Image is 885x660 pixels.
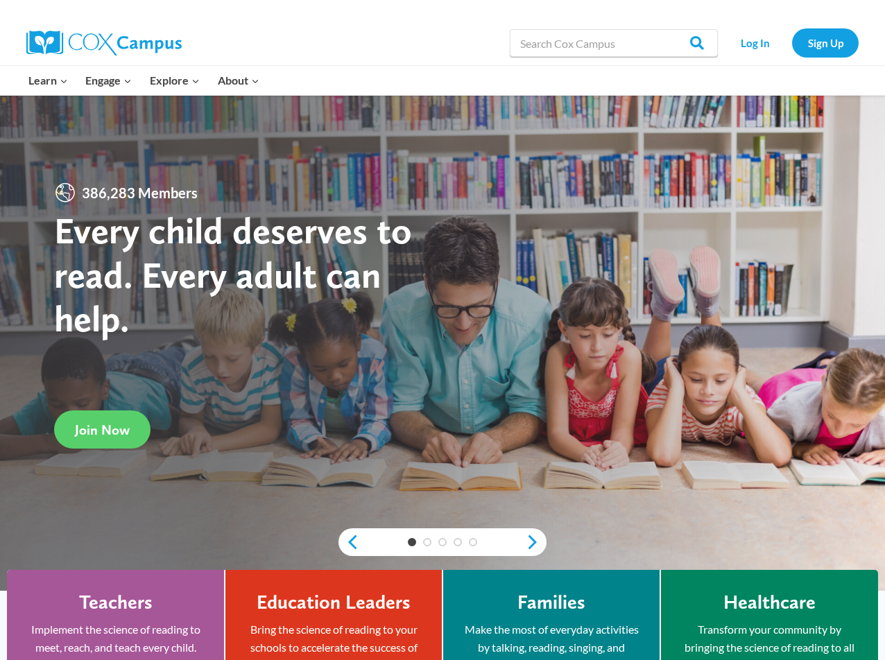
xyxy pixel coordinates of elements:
a: next [526,534,547,550]
span: Engage [85,71,132,89]
a: 2 [423,538,431,546]
span: Join Now [75,422,130,438]
h4: Teachers [79,591,153,614]
a: previous [338,534,359,550]
input: Search Cox Campus [510,29,718,57]
div: content slider buttons [338,528,547,556]
nav: Primary Navigation [19,66,268,95]
a: Sign Up [792,28,859,57]
span: 386,283 Members [76,182,203,204]
span: About [218,71,259,89]
h4: Healthcare [723,591,816,614]
h4: Education Leaders [257,591,411,614]
a: 5 [469,538,477,546]
a: 4 [454,538,462,546]
span: Explore [150,71,200,89]
nav: Secondary Navigation [725,28,859,57]
h4: Families [517,591,585,614]
a: Log In [725,28,785,57]
strong: Every child deserves to read. Every adult can help. [54,208,412,340]
img: Cox Campus [26,31,182,55]
span: Learn [28,71,68,89]
p: Implement the science of reading to meet, reach, and teach every child. [28,620,203,656]
a: 1 [408,538,416,546]
a: Join Now [54,410,151,449]
a: 3 [438,538,447,546]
